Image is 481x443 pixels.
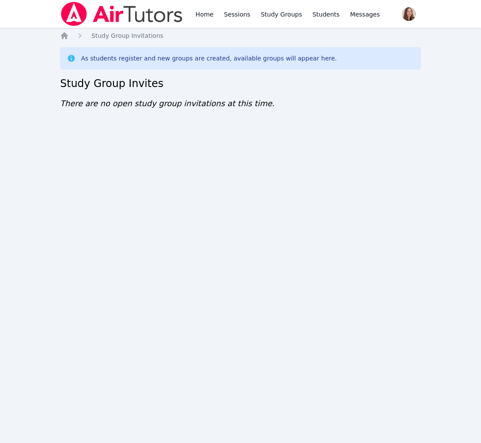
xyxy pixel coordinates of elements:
[60,31,421,40] nav: Breadcrumb
[60,99,274,108] span: There are no open study group invitations at this time.
[60,2,183,26] img: Air Tutors
[91,32,163,39] span: Study Group Invitations
[60,77,421,91] h2: Study Group Invites
[91,31,163,40] a: Study Group Invitations
[81,54,337,63] div: As students register and new groups are created, available groups will appear here.
[350,10,380,19] span: Messages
